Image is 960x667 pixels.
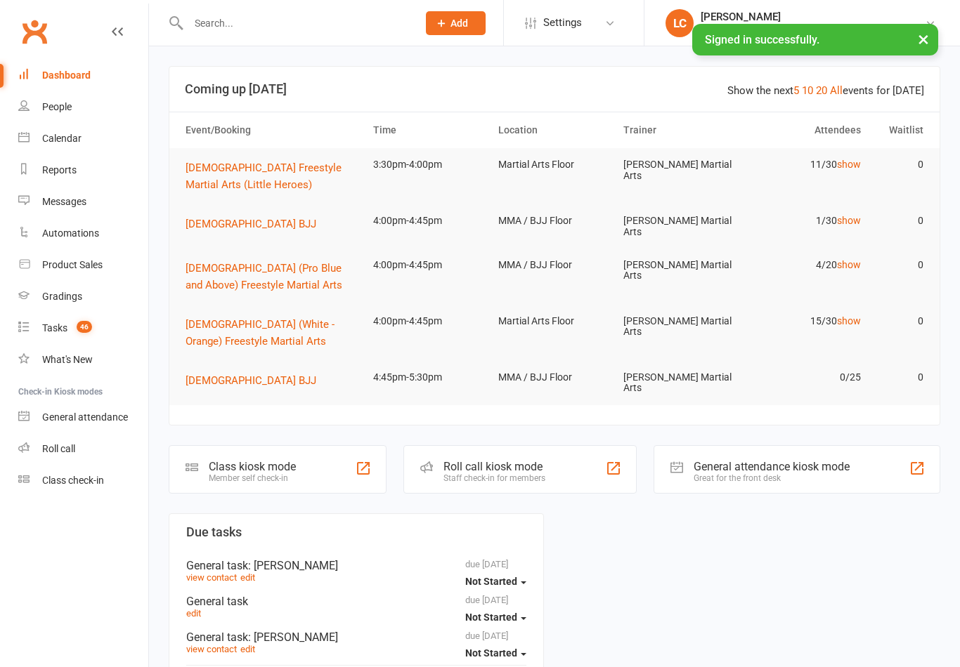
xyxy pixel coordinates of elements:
[617,305,742,349] td: [PERSON_NAME] Martial Arts
[367,112,492,148] th: Time
[186,216,326,232] button: [DEMOGRAPHIC_DATA] BJJ
[186,525,526,539] h3: Due tasks
[367,249,492,282] td: 4:00pm-4:45pm
[701,23,925,36] div: [PERSON_NAME] Martial Arts and Fitness Academy
[186,572,237,583] a: view contact
[77,321,92,333] span: 46
[742,112,867,148] th: Attendees
[186,372,326,389] button: [DEMOGRAPHIC_DATA] BJJ
[209,460,296,473] div: Class kiosk mode
[42,196,86,207] div: Messages
[42,259,103,270] div: Product Sales
[793,84,799,97] a: 5
[617,148,742,192] td: [PERSON_NAME] Martial Arts
[179,112,367,148] th: Event/Booking
[742,249,867,282] td: 4/20
[17,14,52,49] a: Clubworx
[186,318,335,348] span: [DEMOGRAPHIC_DATA] (White - Orange) Freestyle Martial Arts
[186,316,361,350] button: [DEMOGRAPHIC_DATA] (White - Orange) Freestyle Martial Arts
[186,159,361,193] button: [DEMOGRAPHIC_DATA] Freestyle Martial Arts (Little Heroes)
[742,361,867,394] td: 0/25
[42,475,104,486] div: Class check-in
[42,354,93,365] div: What's New
[867,249,930,282] td: 0
[837,159,861,170] a: show
[465,641,526,666] button: Not Started
[209,473,296,483] div: Member self check-in
[240,644,255,654] a: edit
[867,148,930,181] td: 0
[18,465,148,496] a: Class kiosk mode
[911,24,936,54] button: ×
[617,249,742,293] td: [PERSON_NAME] Martial Arts
[465,612,517,623] span: Not Started
[240,572,255,583] a: edit
[18,91,148,123] a: People
[543,7,582,39] span: Settings
[465,576,517,587] span: Not Started
[42,101,72,112] div: People
[443,473,545,483] div: Staff check-in for members
[701,11,925,23] div: [PERSON_NAME]
[367,148,492,181] td: 3:30pm-4:00pm
[617,204,742,249] td: [PERSON_NAME] Martial Arts
[18,281,148,312] a: Gradings
[186,262,342,291] span: [DEMOGRAPHIC_DATA] (Pro Blue and Above) Freestyle Martial Arts
[837,215,861,226] a: show
[492,148,617,181] td: Martial Arts Floor
[694,473,850,483] div: Great for the front desk
[18,154,148,186] a: Reports
[42,411,128,423] div: General attendance
[742,305,867,338] td: 15/30
[18,186,148,218] a: Messages
[42,443,75,454] div: Roll call
[18,433,148,465] a: Roll call
[742,204,867,237] td: 1/30
[830,84,843,97] a: All
[186,260,361,293] button: [DEMOGRAPHIC_DATA] (Pro Blue and Above) Freestyle Martial Arts
[42,227,99,239] div: Automations
[18,218,148,249] a: Automations
[492,112,617,148] th: Location
[816,84,827,97] a: 20
[18,123,148,154] a: Calendar
[492,361,617,394] td: MMA / BJJ Floor
[18,344,148,376] a: What's New
[492,204,617,237] td: MMA / BJJ Floor
[42,291,82,302] div: Gradings
[186,630,526,644] div: General task
[42,133,82,144] div: Calendar
[42,164,77,176] div: Reports
[617,112,742,148] th: Trainer
[367,361,492,394] td: 4:45pm-5:30pm
[186,218,316,230] span: [DEMOGRAPHIC_DATA] BJJ
[837,315,861,326] a: show
[185,82,924,96] h3: Coming up [DATE]
[18,402,148,433] a: General attendance kiosk mode
[617,361,742,405] td: [PERSON_NAME] Martial Arts
[443,460,545,473] div: Roll call kiosk mode
[186,595,526,608] div: General task
[184,13,408,33] input: Search...
[186,644,237,654] a: view contact
[802,84,813,97] a: 10
[18,60,148,91] a: Dashboard
[867,361,930,394] td: 0
[492,305,617,338] td: Martial Arts Floor
[666,9,694,37] div: LC
[705,33,819,46] span: Signed in successfully.
[867,305,930,338] td: 0
[186,559,526,572] div: General task
[742,148,867,181] td: 11/30
[465,605,526,630] button: Not Started
[18,312,148,344] a: Tasks 46
[186,374,316,387] span: [DEMOGRAPHIC_DATA] BJJ
[450,18,468,29] span: Add
[465,647,517,659] span: Not Started
[18,249,148,281] a: Product Sales
[867,204,930,237] td: 0
[426,11,486,35] button: Add
[867,112,930,148] th: Waitlist
[248,630,338,644] span: : [PERSON_NAME]
[367,305,492,338] td: 4:00pm-4:45pm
